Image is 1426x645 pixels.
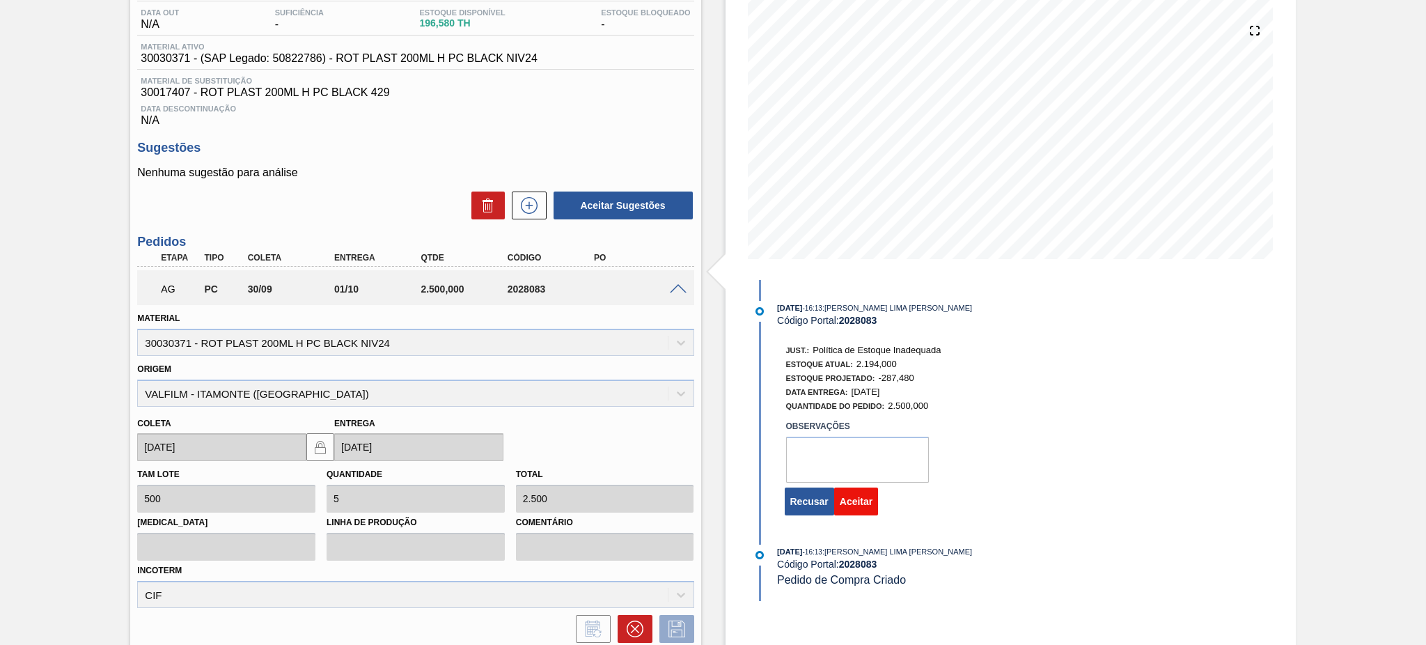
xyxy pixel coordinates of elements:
[137,8,182,31] div: N/A
[464,192,505,219] div: Excluir Sugestões
[547,190,694,221] div: Aceitar Sugestões
[813,345,941,355] span: Política de Estoque Inadequada
[786,388,848,396] span: Data Entrega:
[777,304,802,312] span: [DATE]
[334,419,375,428] label: Entrega
[141,77,690,85] span: Material de Substituição
[417,283,515,295] div: 2.500,000
[777,547,802,556] span: [DATE]
[601,8,690,17] span: Estoque Bloqueado
[554,192,693,219] button: Aceitar Sugestões
[137,566,182,575] label: Incoterm
[505,192,547,219] div: Nova sugestão
[852,387,880,397] span: [DATE]
[777,315,1108,326] div: Código Portal:
[777,574,906,586] span: Pedido de Compra Criado
[878,373,914,383] span: -287,480
[157,253,203,263] div: Etapa
[786,360,853,368] span: Estoque Atual:
[137,469,179,479] label: Tam lote
[137,235,694,249] h3: Pedidos
[516,469,543,479] label: Total
[611,615,652,643] div: Cancelar pedido
[137,99,694,127] div: N/A
[569,615,611,643] div: Informar alteração no pedido
[785,488,834,515] button: Recusar
[161,283,199,295] p: AG
[312,439,329,456] img: locked
[137,513,315,533] label: [MEDICAL_DATA]
[272,8,327,31] div: -
[137,166,694,179] p: Nenhuma sugestão para análise
[334,433,503,461] input: dd/mm/yyyy
[141,104,690,113] span: Data Descontinuação
[777,559,1108,570] div: Código Portal:
[786,346,810,355] span: Just.:
[652,615,694,643] div: Salvar Pedido
[306,433,334,461] button: locked
[201,283,246,295] div: Pedido de Compra
[275,8,324,17] span: Suficiência
[331,253,428,263] div: Entrega
[888,401,928,411] span: 2.500,000
[786,402,885,410] span: Quantidade do Pedido:
[141,52,538,65] span: 30030371 - (SAP Legado: 50822786) - ROT PLAST 200ML H PC BLACK NIV24
[417,253,515,263] div: Qtde
[822,304,972,312] span: : [PERSON_NAME] LIMA [PERSON_NAME]
[327,513,505,533] label: Linha de Produção
[244,283,342,295] div: 30/09/2025
[822,547,972,556] span: : [PERSON_NAME] LIMA [PERSON_NAME]
[419,8,505,17] span: Estoque Disponível
[137,433,306,461] input: dd/mm/yyyy
[137,419,171,428] label: Coleta
[419,18,505,29] span: 196,580 TH
[244,253,342,263] div: Coleta
[157,274,203,304] div: Aguardando Aprovação do Gestor
[590,253,688,263] div: PO
[856,359,897,369] span: 2.194,000
[201,253,246,263] div: Tipo
[597,8,694,31] div: -
[803,304,822,312] span: - 16:13
[504,253,602,263] div: Código
[516,513,694,533] label: Comentário
[755,551,764,559] img: atual
[755,307,764,316] img: atual
[786,374,875,382] span: Estoque Projetado:
[839,559,877,570] strong: 2028083
[331,283,428,295] div: 01/10/2025
[839,315,877,326] strong: 2028083
[786,417,929,437] label: Observações
[141,42,538,51] span: Material ativo
[834,488,878,515] button: Aceitar
[504,283,602,295] div: 2028083
[137,141,694,155] h3: Sugestões
[141,8,179,17] span: Data out
[141,86,690,99] span: 30017407 - ROT PLAST 200ML H PC BLACK 429
[803,548,822,556] span: - 16:13
[137,364,171,374] label: Origem
[137,313,180,323] label: Material
[327,469,382,479] label: Quantidade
